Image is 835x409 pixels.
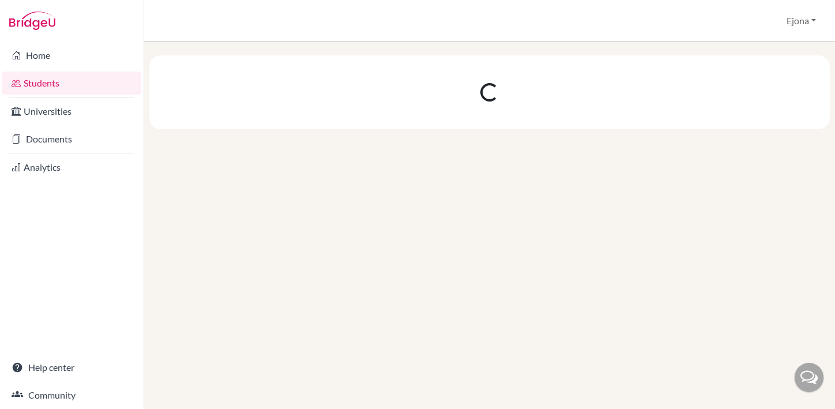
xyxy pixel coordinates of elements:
[2,384,141,407] a: Community
[2,72,141,95] a: Students
[2,156,141,179] a: Analytics
[2,127,141,151] a: Documents
[2,100,141,123] a: Universities
[781,10,821,32] button: Ejona
[9,12,55,30] img: Bridge-U
[2,44,141,67] a: Home
[2,356,141,379] a: Help center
